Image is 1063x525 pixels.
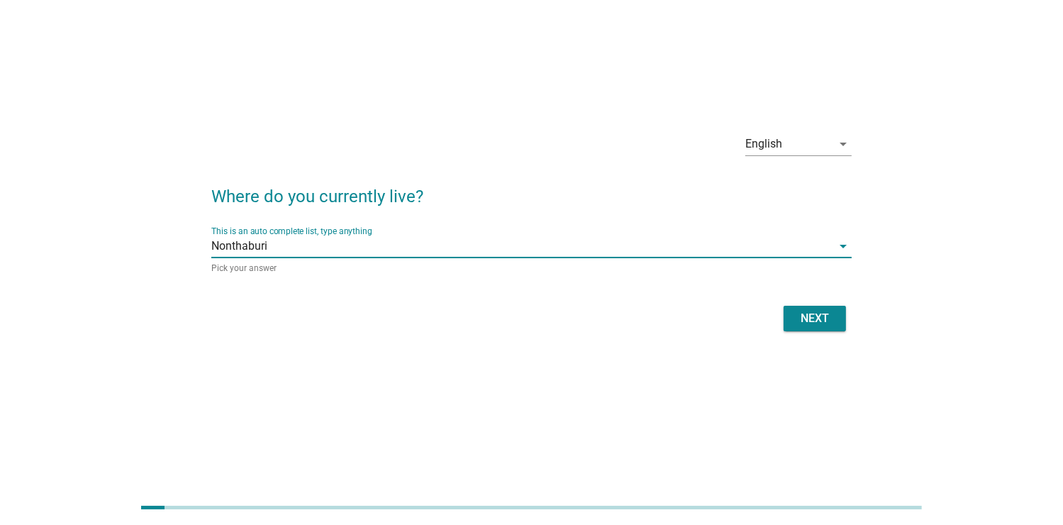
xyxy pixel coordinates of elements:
div: Pick your answer [211,263,852,273]
button: Next [784,306,846,331]
div: Next [795,310,835,327]
input: This is an auto complete list, type anything [267,235,832,258]
div: English [745,138,782,150]
i: arrow_drop_down [835,238,852,255]
i: arrow_drop_down [835,136,852,153]
h2: Where do you currently live? [211,170,852,209]
span: Nonthaburi [211,240,267,253]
